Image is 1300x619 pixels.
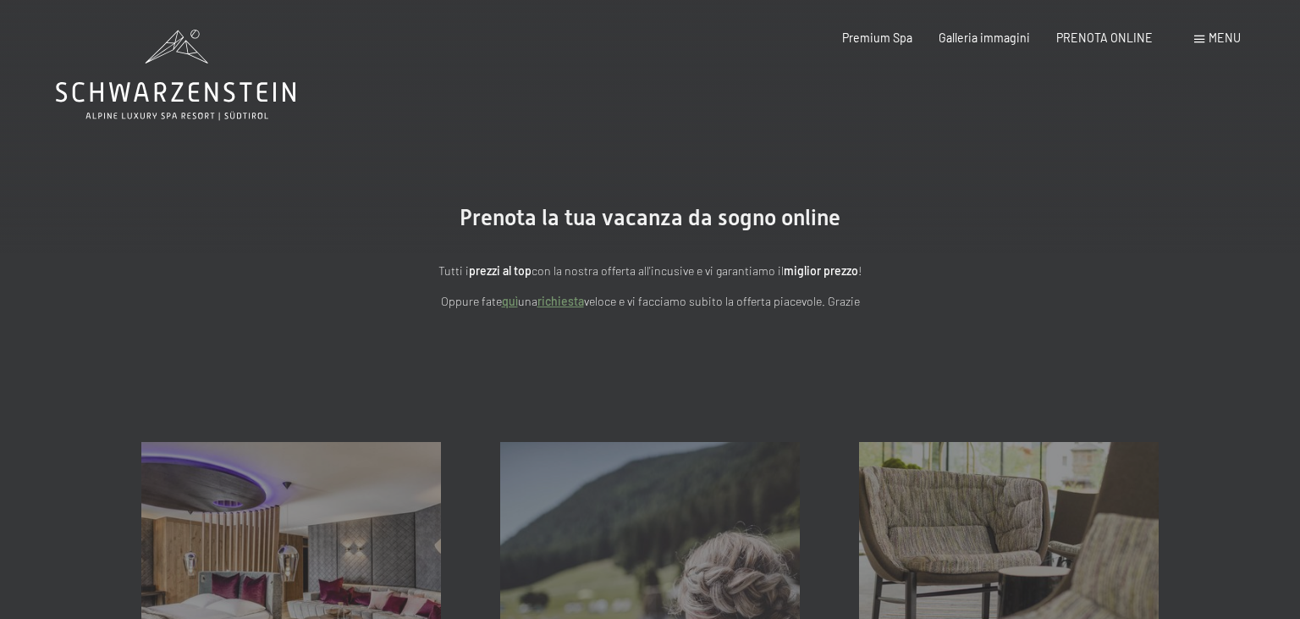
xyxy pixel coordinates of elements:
[939,30,1030,45] a: Galleria immagini
[278,262,1022,281] p: Tutti i con la nostra offerta all'incusive e vi garantiamo il !
[469,263,532,278] strong: prezzi al top
[1209,30,1241,45] span: Menu
[460,205,840,230] span: Prenota la tua vacanza da sogno online
[842,30,912,45] a: Premium Spa
[537,294,584,308] a: richiesta
[784,263,858,278] strong: miglior prezzo
[502,294,518,308] a: quì
[1056,30,1153,45] a: PRENOTA ONLINE
[278,292,1022,312] p: Oppure fate una veloce e vi facciamo subito la offerta piacevole. Grazie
